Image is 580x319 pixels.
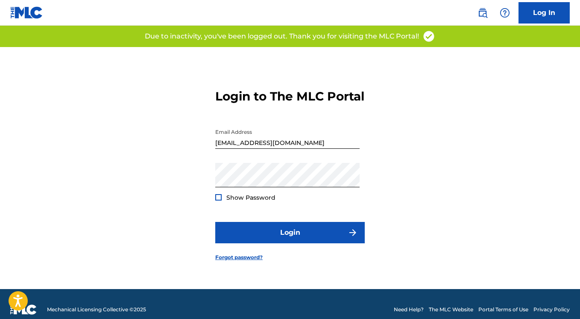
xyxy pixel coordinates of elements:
a: Privacy Policy [533,306,570,313]
div: Help [496,4,513,21]
a: The MLC Website [429,306,473,313]
a: Need Help? [394,306,424,313]
a: Log In [518,2,570,24]
iframe: Chat Widget [537,278,580,319]
a: Public Search [474,4,491,21]
a: Forgot password? [215,254,263,261]
img: help [500,8,510,18]
img: MLC Logo [10,6,43,19]
img: access [422,30,435,43]
p: Due to inactivity, you've been logged out. Thank you for visiting the MLC Portal! [145,31,419,41]
img: f7272a7cc735f4ea7f67.svg [348,227,358,238]
img: logo [10,304,37,315]
img: search [477,8,488,18]
span: Mechanical Licensing Collective © 2025 [47,306,146,313]
h3: Login to The MLC Portal [215,89,364,104]
span: Show Password [226,194,275,201]
a: Portal Terms of Use [478,306,528,313]
button: Login [215,222,365,243]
